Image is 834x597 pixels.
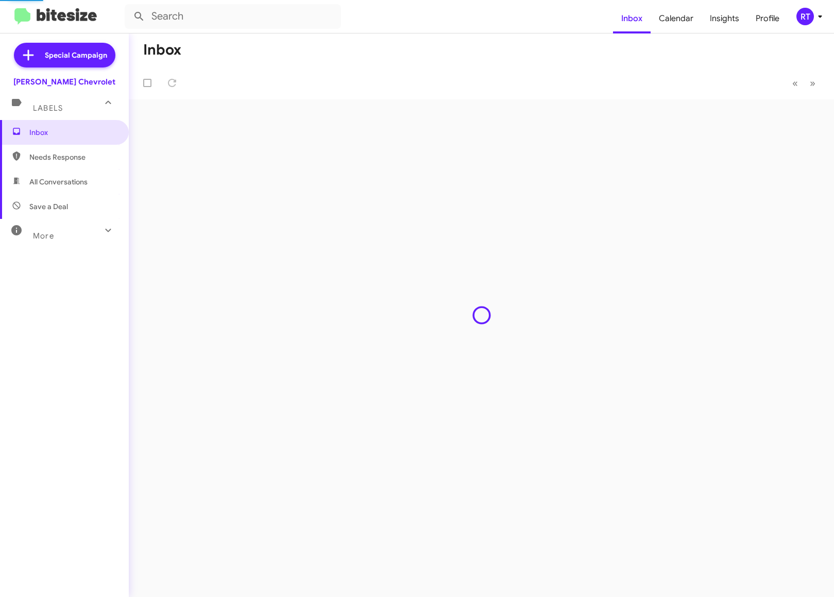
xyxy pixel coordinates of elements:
[792,77,798,90] span: «
[747,4,788,33] a: Profile
[796,8,814,25] div: RT
[29,152,117,162] span: Needs Response
[45,50,107,60] span: Special Campaign
[788,8,823,25] button: RT
[702,4,747,33] a: Insights
[786,73,804,94] button: Previous
[810,77,815,90] span: »
[787,73,822,94] nav: Page navigation example
[804,73,822,94] button: Next
[14,43,115,67] a: Special Campaign
[651,4,702,33] a: Calendar
[29,127,117,138] span: Inbox
[13,77,115,87] div: [PERSON_NAME] Chevrolet
[143,42,181,58] h1: Inbox
[125,4,341,29] input: Search
[29,177,88,187] span: All Conversations
[613,4,651,33] a: Inbox
[29,201,68,212] span: Save a Deal
[33,231,54,241] span: More
[33,104,63,113] span: Labels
